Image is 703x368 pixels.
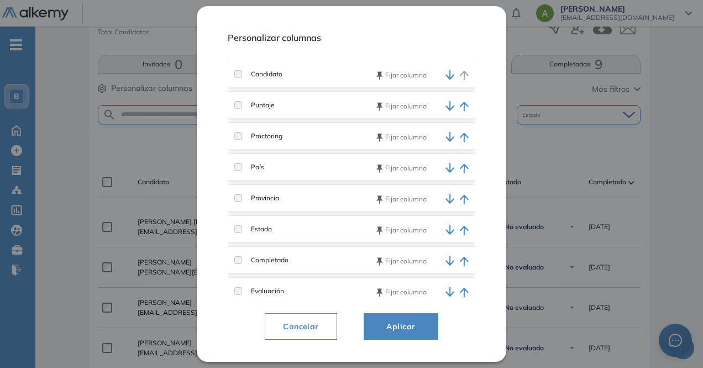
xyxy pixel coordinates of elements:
[242,69,282,79] label: Candidato
[242,131,282,141] label: Proctoring
[274,320,327,333] span: Cancelar
[242,224,272,234] label: Estado
[376,70,427,80] button: Fijar columna
[265,313,337,340] button: Cancelar
[376,287,427,297] button: Fijar columna
[364,313,438,340] button: Aplicar
[376,132,427,142] button: Fijar columna
[376,225,427,235] button: Fijar columna
[376,194,427,204] button: Fijar columna
[242,100,275,110] label: Puntaje
[242,162,264,172] label: País
[376,163,427,173] button: Fijar columna
[242,193,279,203] label: Provincia
[377,320,424,333] span: Aplicar
[376,256,427,266] button: Fijar columna
[242,286,284,296] label: Evaluación
[376,101,427,111] button: Fijar columna
[242,255,288,265] label: Completado
[228,33,475,56] h1: Personalizar columnas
